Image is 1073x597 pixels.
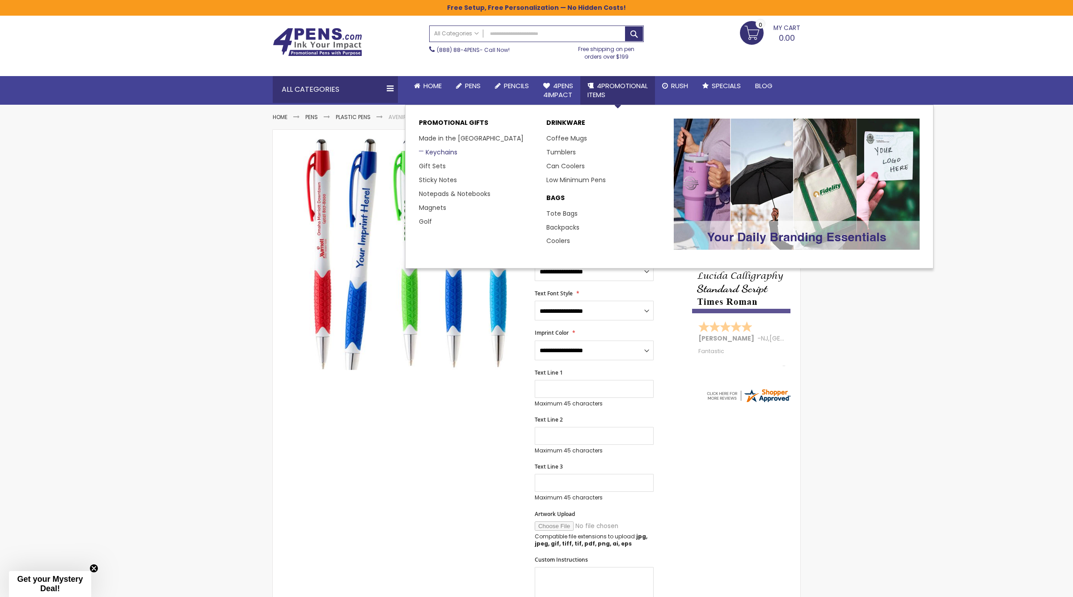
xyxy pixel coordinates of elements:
img: 4Pens Custom Pens and Promotional Products [273,28,362,56]
span: Pens [465,81,481,90]
a: (888) 88-4PENS [437,46,480,54]
img: Avenir® Custom Soft Grip Advertising Pens [291,138,523,370]
a: Coffee Mugs [546,134,587,143]
span: Custom Instructions [535,556,588,563]
img: Promotional-Pens [674,119,920,250]
span: Text Font Style [535,290,573,297]
a: Magnets [419,203,446,212]
a: Low Minimum Pens [546,175,606,184]
a: Pens [305,113,318,121]
a: Made in the [GEOGRAPHIC_DATA] [419,134,524,143]
a: Gift Sets [419,162,446,171]
span: Home [423,81,442,90]
p: Maximum 45 characters [535,494,654,501]
a: 0.00 0 [740,21,800,43]
iframe: Google Customer Reviews [999,573,1073,597]
div: All Categories [273,76,398,103]
span: Get your Mystery Deal! [17,575,83,593]
span: All Categories [434,30,479,37]
a: BAGS [546,194,665,207]
p: Maximum 45 characters [535,447,654,454]
span: 0.00 [779,32,795,43]
span: Rush [671,81,688,90]
img: font-personalization-examples [692,227,790,313]
span: 4Pens 4impact [543,81,573,99]
li: Avenir® Custom Soft Grip Advertising Pens [389,114,512,121]
span: Specials [712,81,741,90]
a: Specials [695,76,748,96]
span: [PERSON_NAME] [698,334,757,343]
a: Sticky Notes [419,175,457,184]
a: Can Coolers [546,162,585,171]
a: Keychains [419,148,457,157]
div: Free shipping on pen orders over $199 [569,42,644,60]
p: Promotional Gifts [419,119,537,132]
a: Golf [419,217,432,226]
a: Home [407,76,449,96]
span: Blog [755,81,773,90]
strong: jpg, jpeg, gif, tiff, tif, pdf, png, ai, eps [535,533,647,547]
a: Blog [748,76,780,96]
span: Artwork Upload [535,510,575,518]
a: Backpacks [546,223,579,232]
img: 4pens.com widget logo [705,388,791,404]
a: Tumblers [546,148,576,157]
span: Text Line 1 [535,369,563,376]
a: Notepads & Notebooks [419,189,490,198]
a: 4pens.com certificate URL [705,398,791,405]
a: Plastic Pens [336,113,371,121]
span: [GEOGRAPHIC_DATA] [769,334,835,343]
a: Rush [655,76,695,96]
a: Pencils [488,76,536,96]
div: Fantastic [698,348,785,367]
div: Get your Mystery Deal!Close teaser [9,571,91,597]
span: Text Line 2 [535,416,563,423]
span: Text Line 3 [535,463,563,470]
a: DRINKWARE [546,119,665,132]
span: 4PROMOTIONAL ITEMS [587,81,648,99]
span: NJ [761,334,768,343]
span: 0 [759,21,762,29]
a: 4PROMOTIONALITEMS [580,76,655,105]
a: Home [273,113,287,121]
a: All Categories [430,26,483,41]
a: 4Pens4impact [536,76,580,105]
p: Compatible file extensions to upload: [535,533,654,547]
p: Maximum 45 characters [535,400,654,407]
button: Close teaser [89,564,98,573]
a: Coolers [546,236,570,245]
a: Pens [449,76,488,96]
span: - , [757,334,835,343]
span: Pencils [504,81,529,90]
span: Imprint Color [535,329,569,337]
a: Tote Bags [546,209,578,218]
span: - Call Now! [437,46,510,54]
